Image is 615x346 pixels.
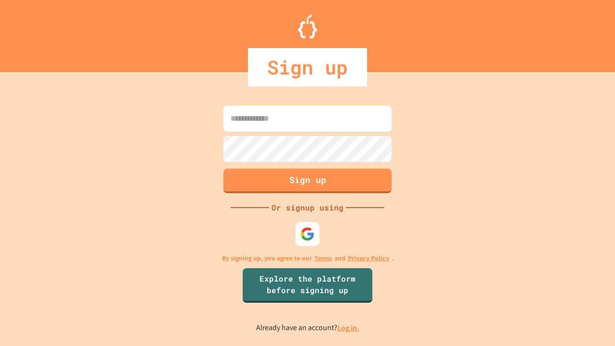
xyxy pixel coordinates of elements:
[314,253,332,263] a: Terms
[300,227,315,241] img: google-icon.svg
[348,253,389,263] a: Privacy Policy
[256,322,359,334] p: Already have an account?
[243,268,372,303] a: Explore the platform before signing up
[222,253,394,263] p: By signing up, you agree to our and .
[223,169,392,193] button: Sign up
[248,48,367,86] div: Sign up
[298,14,317,38] img: Logo.svg
[269,202,346,213] div: Or signup using
[337,323,359,333] a: Log in.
